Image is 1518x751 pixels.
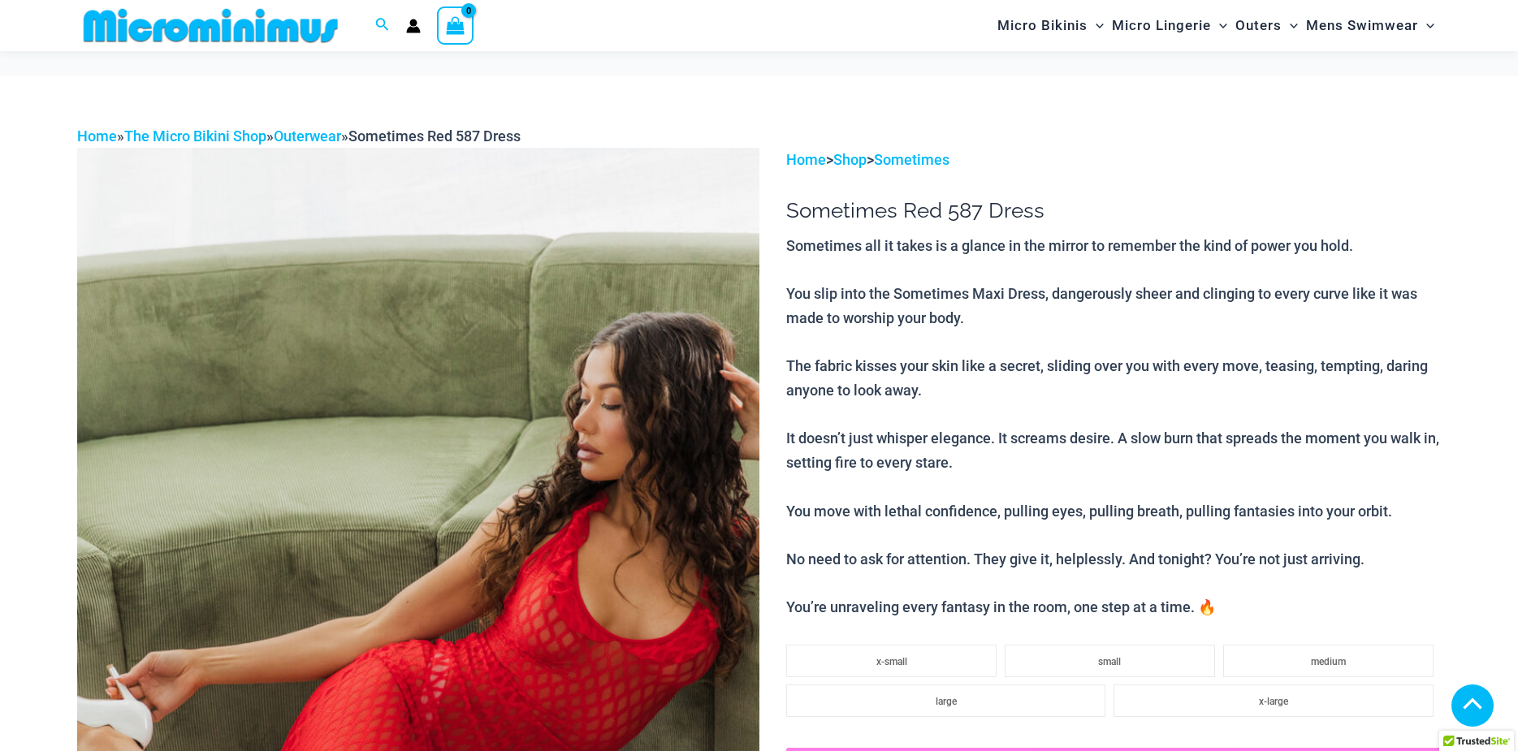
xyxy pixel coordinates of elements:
[786,645,997,677] li: x-small
[1108,5,1231,46] a: Micro LingerieMenu ToggleMenu Toggle
[77,127,521,145] span: » » »
[77,127,117,145] a: Home
[406,19,421,33] a: Account icon link
[1282,5,1298,46] span: Menu Toggle
[348,127,521,145] span: Sometimes Red 587 Dress
[1088,5,1104,46] span: Menu Toggle
[1259,696,1288,707] span: x-large
[437,6,474,44] a: View Shopping Cart, empty
[124,127,266,145] a: The Micro Bikini Shop
[1306,5,1418,46] span: Mens Swimwear
[1311,656,1346,667] span: medium
[786,151,826,168] a: Home
[833,151,867,168] a: Shop
[77,7,344,44] img: MM SHOP LOGO FLAT
[874,151,949,168] a: Sometimes
[786,198,1441,223] h1: Sometimes Red 587 Dress
[997,5,1088,46] span: Micro Bikinis
[936,696,957,707] span: large
[991,2,1442,49] nav: Site Navigation
[1114,684,1433,717] li: x-large
[786,148,1441,172] p: > >
[1223,645,1434,677] li: medium
[1235,5,1282,46] span: Outers
[274,127,341,145] a: Outerwear
[375,15,390,36] a: Search icon link
[786,234,1441,619] p: Sometimes all it takes is a glance in the mirror to remember the kind of power you hold. You slip...
[1418,5,1434,46] span: Menu Toggle
[876,656,907,667] span: x-small
[1112,5,1211,46] span: Micro Lingerie
[786,684,1105,717] li: large
[993,5,1108,46] a: Micro BikinisMenu ToggleMenu Toggle
[1005,645,1215,677] li: small
[1302,5,1438,46] a: Mens SwimwearMenu ToggleMenu Toggle
[1211,5,1227,46] span: Menu Toggle
[1098,656,1121,667] span: small
[1231,5,1302,46] a: OutersMenu ToggleMenu Toggle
